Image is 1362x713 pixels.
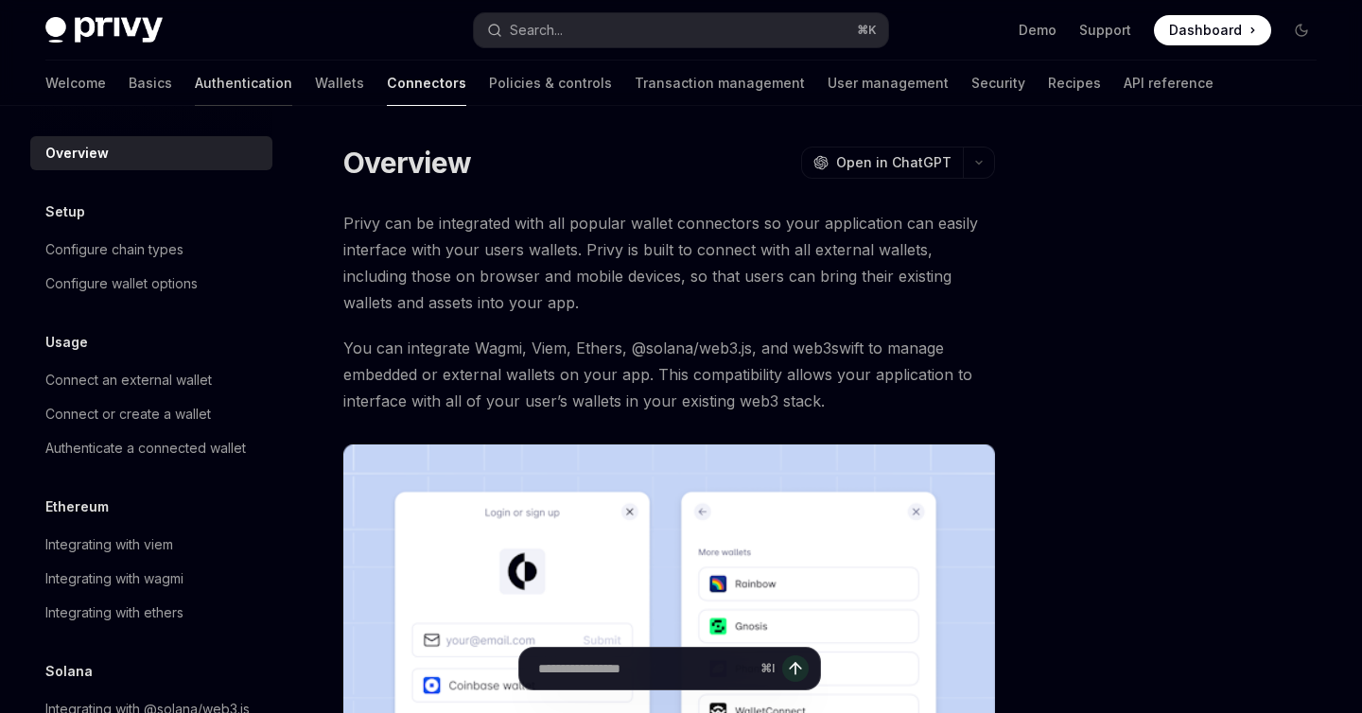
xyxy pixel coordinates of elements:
[801,147,963,179] button: Open in ChatGPT
[45,496,109,518] h5: Ethereum
[30,596,272,630] a: Integrating with ethers
[45,601,183,624] div: Integrating with ethers
[45,238,183,261] div: Configure chain types
[538,648,753,689] input: Ask a question...
[635,61,805,106] a: Transaction management
[343,335,995,414] span: You can integrate Wagmi, Viem, Ethers, @solana/web3.js, and web3swift to manage embedded or exter...
[45,272,198,295] div: Configure wallet options
[45,403,211,426] div: Connect or create a wallet
[45,17,163,43] img: dark logo
[387,61,466,106] a: Connectors
[30,267,272,301] a: Configure wallet options
[45,331,88,354] h5: Usage
[971,61,1025,106] a: Security
[45,533,173,556] div: Integrating with viem
[30,136,272,170] a: Overview
[45,200,85,223] h5: Setup
[1124,61,1214,106] a: API reference
[1079,21,1131,40] a: Support
[30,431,272,465] a: Authenticate a connected wallet
[1019,21,1056,40] a: Demo
[836,153,952,172] span: Open in ChatGPT
[30,233,272,267] a: Configure chain types
[343,210,995,316] span: Privy can be integrated with all popular wallet connectors so your application can easily interfa...
[1169,21,1242,40] span: Dashboard
[474,13,887,47] button: Open search
[45,660,93,683] h5: Solana
[782,655,809,682] button: Send message
[129,61,172,106] a: Basics
[510,19,563,42] div: Search...
[45,61,106,106] a: Welcome
[315,61,364,106] a: Wallets
[1154,15,1271,45] a: Dashboard
[343,146,471,180] h1: Overview
[195,61,292,106] a: Authentication
[489,61,612,106] a: Policies & controls
[828,61,949,106] a: User management
[30,528,272,562] a: Integrating with viem
[30,397,272,431] a: Connect or create a wallet
[30,363,272,397] a: Connect an external wallet
[1286,15,1317,45] button: Toggle dark mode
[45,567,183,590] div: Integrating with wagmi
[45,142,109,165] div: Overview
[30,562,272,596] a: Integrating with wagmi
[857,23,877,38] span: ⌘ K
[1048,61,1101,106] a: Recipes
[45,369,212,391] div: Connect an external wallet
[45,437,246,460] div: Authenticate a connected wallet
